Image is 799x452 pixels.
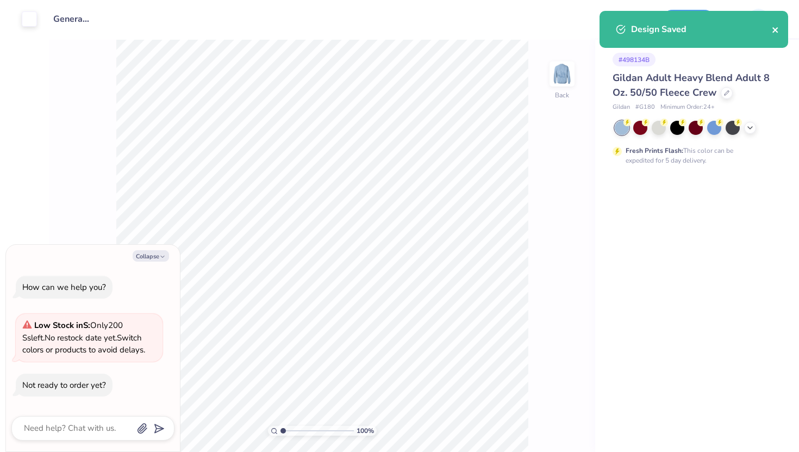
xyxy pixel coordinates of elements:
span: Minimum Order: 24 + [660,103,715,112]
strong: Fresh Prints Flash: [626,146,683,155]
input: Untitled Design [45,8,98,30]
div: Design Saved [631,23,772,36]
span: Only 200 Ss left. Switch colors or products to avoid delays. [22,320,145,355]
button: Collapse [133,250,169,262]
div: How can we help you? [22,282,106,293]
button: close [772,23,779,36]
span: No restock date yet. [45,332,117,343]
strong: Low Stock in S : [34,320,90,331]
img: Back [551,63,573,85]
div: Back [555,90,569,100]
span: # G180 [635,103,655,112]
div: Not ready to order yet? [22,380,106,391]
div: # 498134B [613,53,656,66]
span: Gildan [613,103,630,112]
span: 100 % [357,426,374,436]
div: This color can be expedited for 5 day delivery. [626,146,759,165]
span: Gildan Adult Heavy Blend Adult 8 Oz. 50/50 Fleece Crew [613,71,770,99]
